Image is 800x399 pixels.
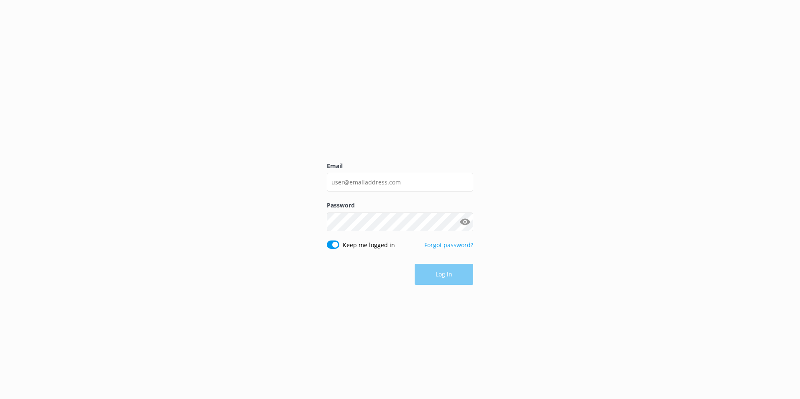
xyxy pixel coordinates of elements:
a: Forgot password? [424,241,473,249]
label: Keep me logged in [343,240,395,250]
input: user@emailaddress.com [327,173,473,192]
button: Show password [456,213,473,230]
label: Password [327,201,473,210]
label: Email [327,161,473,171]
